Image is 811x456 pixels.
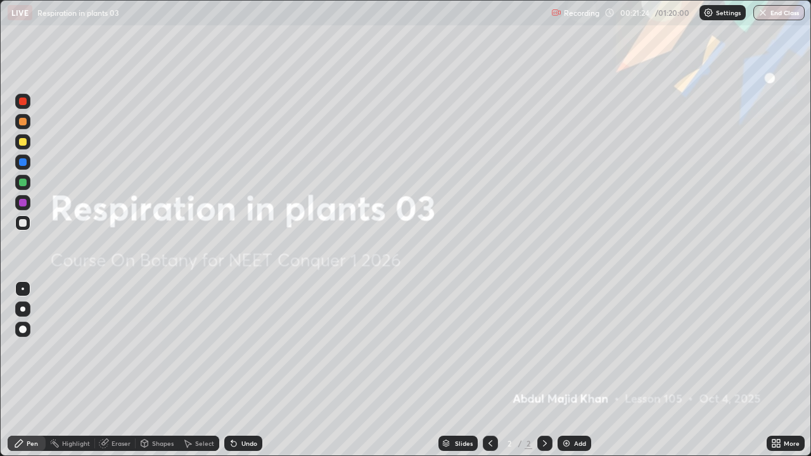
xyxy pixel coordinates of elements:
img: class-settings-icons [703,8,713,18]
div: 2 [503,440,516,447]
p: LIVE [11,8,29,18]
div: / [518,440,522,447]
div: Eraser [112,440,131,446]
div: Undo [241,440,257,446]
p: Recording [564,8,599,18]
div: Highlight [62,440,90,446]
img: add-slide-button [561,438,572,448]
div: 2 [525,438,532,449]
button: End Class [753,5,805,20]
p: Settings [716,9,741,16]
img: end-class-cross [758,8,768,18]
img: recording.375f2c34.svg [551,8,561,18]
div: Slides [455,440,473,446]
div: More [784,440,800,446]
div: Select [195,440,214,446]
div: Pen [27,440,38,446]
p: Respiration in plants 03 [37,8,119,18]
div: Add [574,440,586,446]
div: Shapes [152,440,174,446]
